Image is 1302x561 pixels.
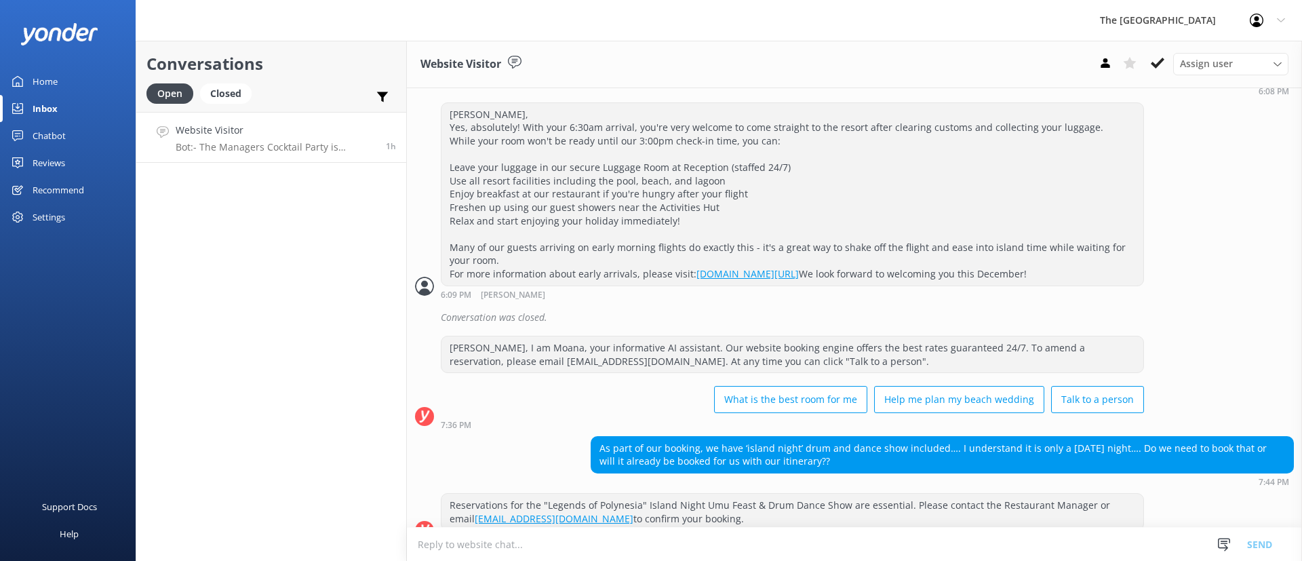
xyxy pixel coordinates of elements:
[441,421,471,429] strong: 7:36 PM
[20,23,98,45] img: yonder-white-logo.png
[415,306,1294,329] div: 2025-08-24T05:26:18.842
[714,386,867,413] button: What is the best room for me
[176,141,376,153] p: Bot: - The Managers Cocktail Party is typically an event that does not require a separate booking...
[591,437,1293,473] div: As part of our booking, we have ‘island night’ drum and dance show included…. I understand it is ...
[1259,88,1289,96] strong: 6:08 PM
[441,291,471,300] strong: 6:09 PM
[200,85,258,100] a: Closed
[1173,53,1288,75] div: Assign User
[1051,386,1144,413] button: Talk to a person
[874,386,1044,413] button: Help me plan my beach wedding
[386,140,396,152] span: Aug 23 2025 08:13pm (UTC -10:00) Pacific/Honolulu
[591,477,1294,486] div: Aug 23 2025 07:44pm (UTC -10:00) Pacific/Honolulu
[33,95,58,122] div: Inbox
[441,336,1143,372] div: [PERSON_NAME], I am Moana, your informative AI assistant. Our website booking engine offers the b...
[441,420,1144,429] div: Aug 23 2025 07:36pm (UTC -10:00) Pacific/Honolulu
[33,204,65,231] div: Settings
[441,494,1143,530] div: Reservations for the "Legends of Polynesia" Island Night Umu Feast & Drum Dance Show are essentia...
[441,306,1294,329] div: Conversation was closed.
[1259,478,1289,486] strong: 7:44 PM
[441,103,1143,286] div: [PERSON_NAME], Yes, absolutely! With your 6:30am arrival, you're very welcome to come straight to...
[33,149,65,176] div: Reviews
[420,56,501,73] h3: Website Visitor
[146,83,193,104] div: Open
[591,86,1294,96] div: Aug 23 2025 06:08pm (UTC -10:00) Pacific/Honolulu
[33,68,58,95] div: Home
[136,112,406,163] a: Website VisitorBot:- The Managers Cocktail Party is typically an event that does not require a se...
[176,123,376,138] h4: Website Visitor
[33,122,66,149] div: Chatbot
[200,83,252,104] div: Closed
[60,520,79,547] div: Help
[441,290,1144,300] div: Aug 23 2025 06:09pm (UTC -10:00) Pacific/Honolulu
[481,291,545,300] span: [PERSON_NAME]
[33,176,84,204] div: Recommend
[696,267,799,280] a: [DOMAIN_NAME][URL]
[42,493,97,520] div: Support Docs
[146,51,396,77] h2: Conversations
[146,85,200,100] a: Open
[475,512,633,525] a: [EMAIL_ADDRESS][DOMAIN_NAME]
[1180,56,1233,71] span: Assign user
